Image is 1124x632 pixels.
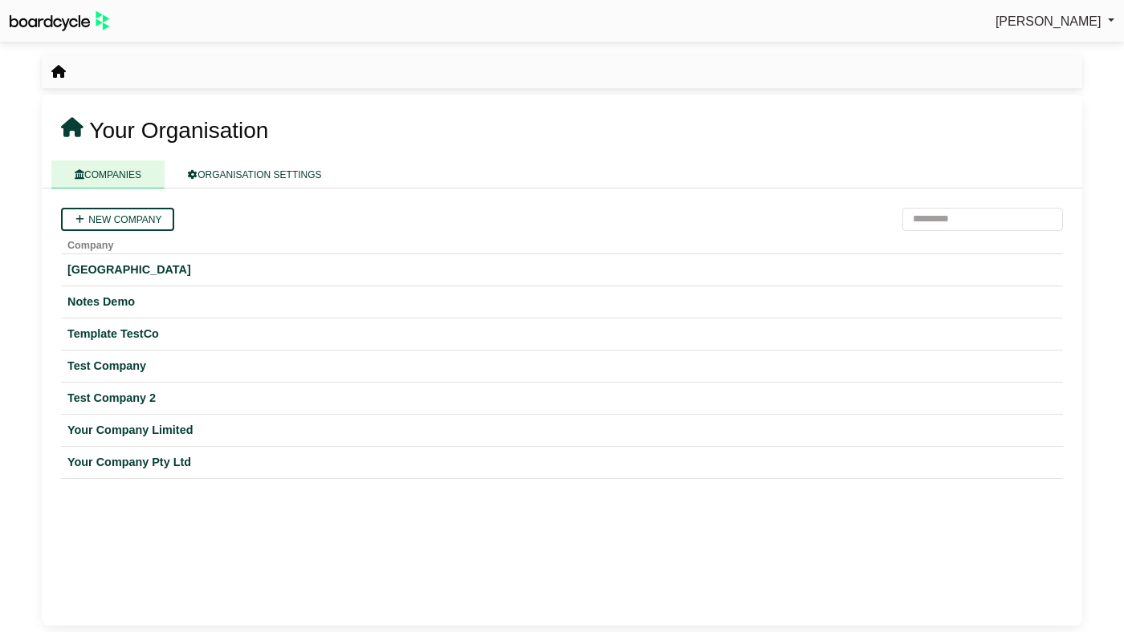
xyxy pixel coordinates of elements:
[67,389,1057,407] a: Test Company 2
[10,11,109,31] img: BoardcycleBlackGreen-aaafeed430059cb809a45853b8cf6d952af9d84e6e89e1f1685b34bfd5cb7d64.svg
[61,208,174,231] a: New company
[67,453,1057,472] a: Your Company Pty Ltd
[67,325,1057,343] a: Template TestCo
[51,62,66,83] nav: breadcrumb
[89,118,268,143] span: Your Organisation
[67,357,1057,375] a: Test Company
[67,293,1057,311] a: Notes Demo
[67,421,1057,440] a: Your Company Limited
[165,160,344,188] a: ORGANISATION SETTINGS
[996,14,1102,28] span: [PERSON_NAME]
[61,231,1063,254] th: Company
[51,160,165,188] a: COMPANIES
[996,11,1114,32] a: [PERSON_NAME]
[67,261,1057,279] a: [GEOGRAPHIC_DATA]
